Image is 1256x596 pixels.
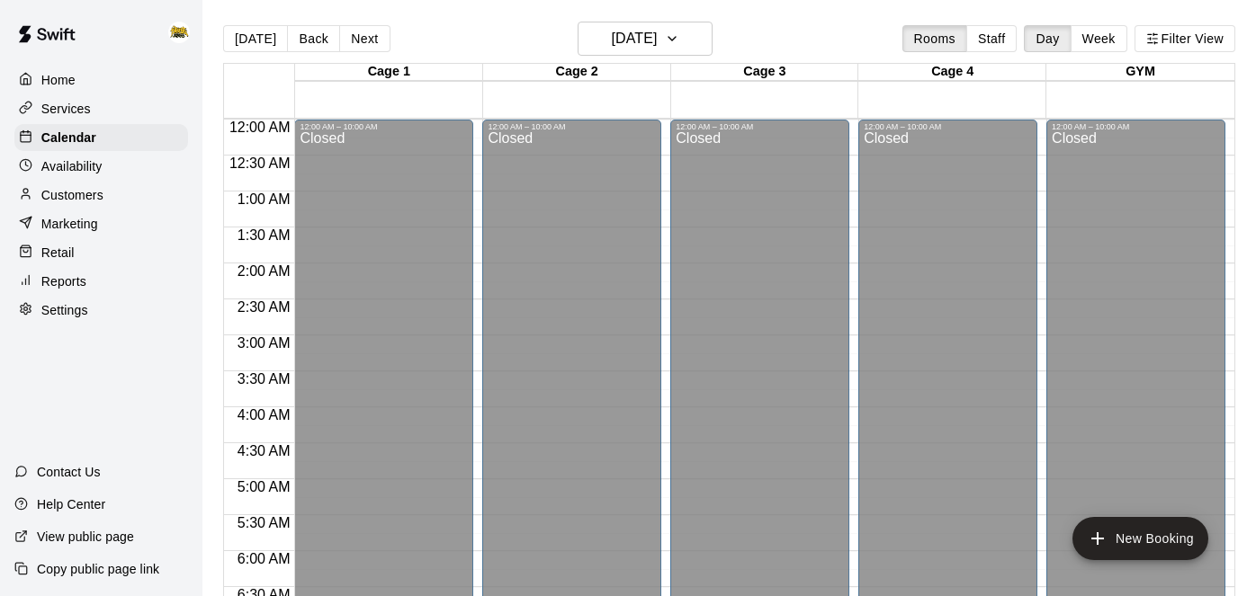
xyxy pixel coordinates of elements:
[37,528,134,546] p: View public page
[37,495,105,513] p: Help Center
[233,407,295,423] span: 4:00 AM
[233,551,295,566] span: 6:00 AM
[578,22,713,56] button: [DATE]
[300,122,468,131] div: 12:00 AM – 10:00 AM
[1135,25,1235,52] button: Filter View
[233,191,295,207] span: 1:00 AM
[14,182,188,209] a: Customers
[1052,122,1220,131] div: 12:00 AM – 10:00 AM
[41,301,88,319] p: Settings
[233,263,295,279] span: 2:00 AM
[233,515,295,530] span: 5:30 AM
[233,227,295,243] span: 1:30 AM
[287,25,340,52] button: Back
[864,122,1032,131] div: 12:00 AM – 10:00 AM
[41,71,76,89] p: Home
[225,120,295,135] span: 12:00 AM
[1071,25,1127,52] button: Week
[14,268,188,295] a: Reports
[233,479,295,494] span: 5:00 AM
[37,560,159,578] p: Copy public page link
[233,371,295,387] span: 3:30 AM
[1024,25,1071,52] button: Day
[41,100,91,118] p: Services
[14,95,188,122] a: Services
[41,215,98,233] p: Marketing
[41,157,103,175] p: Availability
[165,14,202,50] div: HITHOUSE ABBY
[41,272,86,290] p: Reports
[233,443,295,458] span: 4:30 AM
[14,124,188,151] a: Calendar
[295,64,483,81] div: Cage 1
[41,186,103,204] p: Customers
[41,244,75,262] p: Retail
[14,67,188,93] a: Home
[168,22,190,43] img: HITHOUSE ABBY
[858,64,1046,81] div: Cage 4
[233,335,295,351] span: 3:00 AM
[676,122,844,131] div: 12:00 AM – 10:00 AM
[966,25,1018,52] button: Staff
[14,153,188,180] a: Availability
[671,64,859,81] div: Cage 3
[225,156,295,171] span: 12:30 AM
[339,25,390,52] button: Next
[488,122,656,131] div: 12:00 AM – 10:00 AM
[483,64,671,81] div: Cage 2
[902,25,967,52] button: Rooms
[37,463,101,481] p: Contact Us
[223,25,288,52] button: [DATE]
[14,239,188,266] a: Retail
[14,297,188,324] a: Settings
[14,210,188,237] a: Marketing
[1046,64,1234,81] div: GYM
[611,26,657,51] h6: [DATE]
[233,299,295,315] span: 2:30 AM
[1072,517,1208,560] button: add
[41,129,96,147] p: Calendar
